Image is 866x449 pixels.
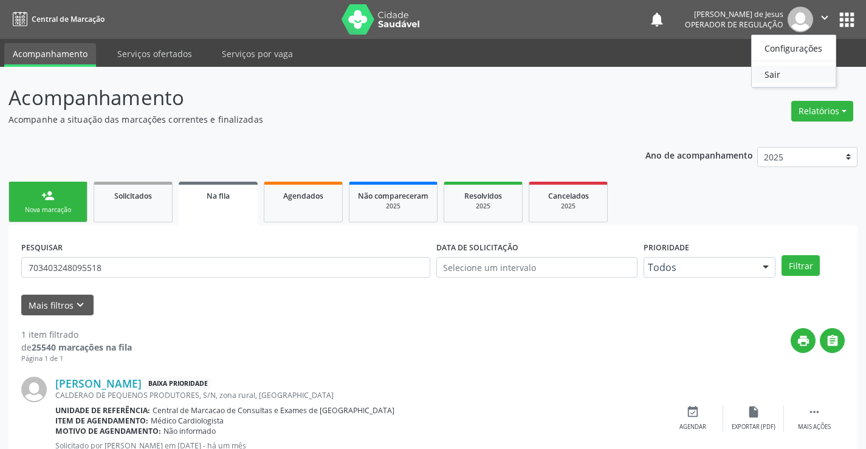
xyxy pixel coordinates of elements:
img: img [788,7,813,32]
a: Serviços ofertados [109,43,201,64]
button: Mais filtroskeyboard_arrow_down [21,295,94,316]
span: Operador de regulação [685,19,783,30]
i:  [826,334,839,348]
i:  [818,11,831,24]
span: Baixa Prioridade [146,377,210,390]
i: print [797,334,810,348]
i: keyboard_arrow_down [74,298,87,312]
strong: 25540 marcações na fila [32,341,132,353]
div: Nova marcação [18,205,78,214]
a: [PERSON_NAME] [55,377,142,390]
span: Não informado [163,426,216,436]
p: Acompanhe a situação das marcações correntes e finalizadas [9,113,603,126]
span: Central de Marcação [32,14,105,24]
button: notifications [648,11,665,28]
button: print [791,328,816,353]
p: Ano de acompanhamento [645,147,753,162]
div: Mais ações [798,423,831,431]
div: CALDERAO DE PEQUENOS PRODUTORES, S/N, zona rural, [GEOGRAPHIC_DATA] [55,390,662,400]
input: Selecione um intervalo [436,257,637,278]
button: Filtrar [782,255,820,276]
label: PESQUISAR [21,238,63,257]
div: [PERSON_NAME] de Jesus [685,9,783,19]
b: Motivo de agendamento: [55,426,161,436]
i: insert_drive_file [747,405,760,419]
span: Médico Cardiologista [151,416,224,426]
span: Central de Marcacao de Consultas e Exames de [GEOGRAPHIC_DATA] [153,405,394,416]
i: event_available [686,405,699,419]
div: 2025 [538,202,599,211]
button: apps [836,9,857,30]
span: Resolvidos [464,191,502,201]
a: Central de Marcação [9,9,105,29]
span: Agendados [283,191,323,201]
a: Acompanhamento [4,43,96,67]
div: de [21,341,132,354]
a: Serviços por vaga [213,43,301,64]
input: Nome, CNS [21,257,430,278]
b: Unidade de referência: [55,405,150,416]
div: 2025 [358,202,428,211]
div: Exportar (PDF) [732,423,775,431]
div: 2025 [453,202,514,211]
span: Cancelados [548,191,589,201]
button: Relatórios [791,101,853,122]
span: Todos [648,261,751,273]
p: Acompanhamento [9,83,603,113]
span: Solicitados [114,191,152,201]
div: 1 item filtrado [21,328,132,341]
button:  [820,328,845,353]
div: person_add [41,189,55,202]
ul:  [751,35,836,87]
img: img [21,377,47,402]
label: Prioridade [644,238,689,257]
span: Não compareceram [358,191,428,201]
span: Na fila [207,191,230,201]
i:  [808,405,821,419]
b: Item de agendamento: [55,416,148,426]
label: DATA DE SOLICITAÇÃO [436,238,518,257]
div: Agendar [679,423,706,431]
button:  [813,7,836,32]
div: Página 1 de 1 [21,354,132,364]
a: Sair [752,66,836,83]
a: Configurações [752,39,836,57]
